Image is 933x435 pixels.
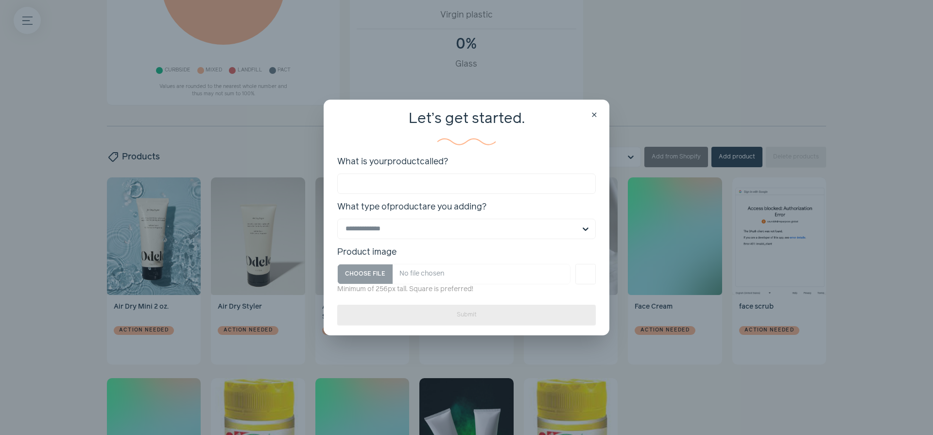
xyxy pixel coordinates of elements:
span: What is your product called? [337,156,596,168]
div: Product image [337,246,596,259]
div: Let’s get started. [337,110,596,149]
input: What is yourproductcalled? [337,174,596,194]
input: What type ofproductare you adding? [346,219,576,239]
span: What type of product are you adding? [337,201,596,213]
span: close [590,111,598,119]
p: Minimum of 256px tall. Square is preferred! [337,284,570,295]
button: close [587,108,601,122]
